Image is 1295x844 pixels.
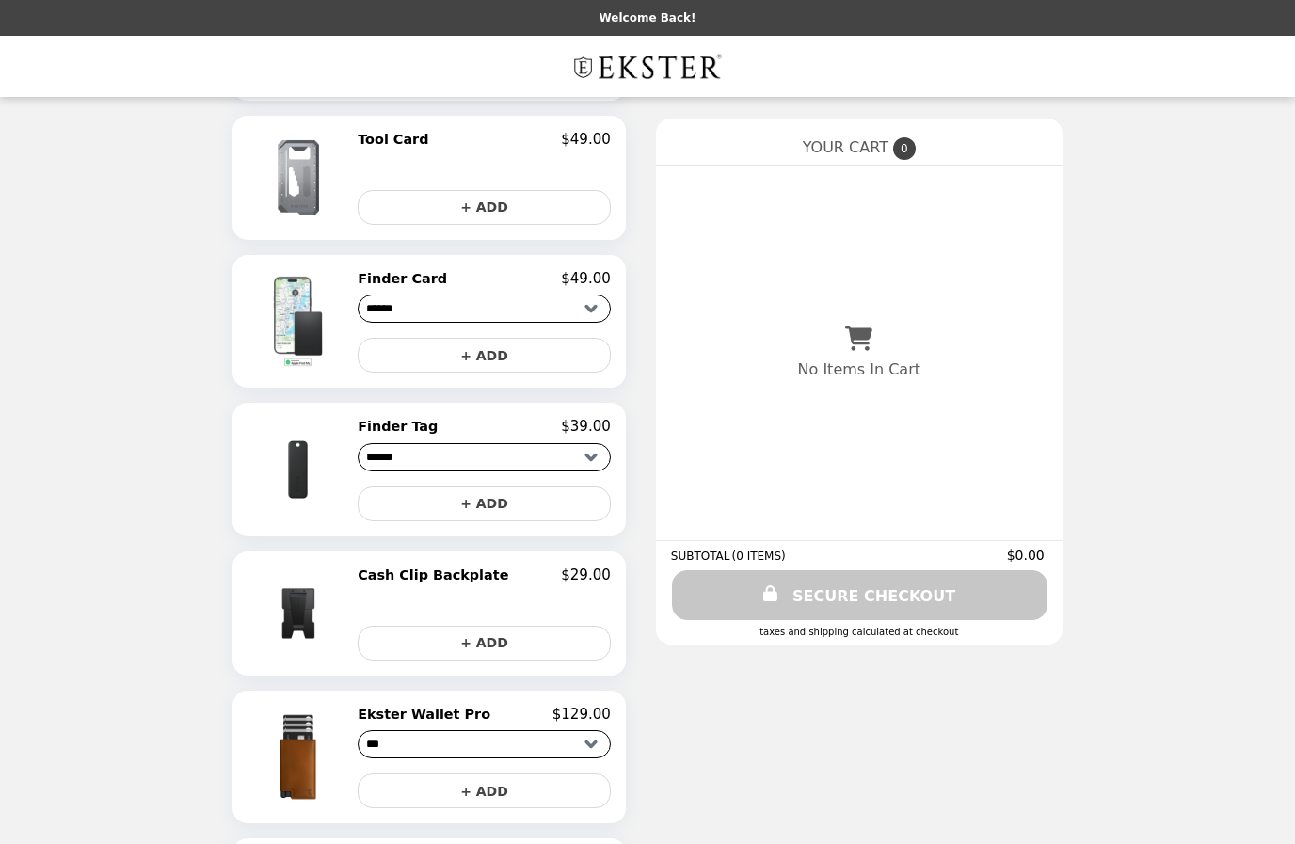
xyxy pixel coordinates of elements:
select: Select a product variant [358,295,611,323]
h2: Cash Clip Backplate [358,566,516,583]
p: $129.00 [552,706,611,723]
h2: Finder Tag [358,418,445,435]
h2: Finder Card [358,270,455,287]
select: Select a product variant [358,443,611,471]
h2: Tool Card [358,131,436,148]
img: Cash Clip Backplate [251,566,350,661]
span: 0 [893,137,916,160]
select: Select a product variant [358,730,611,758]
p: $49.00 [561,270,611,287]
div: Taxes and Shipping calculated at checkout [671,627,1047,637]
p: $39.00 [561,418,611,435]
img: Tool Card [251,131,350,225]
button: + ADD [358,486,611,521]
span: YOUR CART [803,138,888,156]
span: SUBTOTAL [671,549,732,563]
img: Finder Card [247,270,354,373]
img: Finder Tag [247,418,354,520]
span: ( 0 ITEMS ) [731,549,785,563]
p: No Items In Cart [798,360,920,378]
img: Brand Logo [568,47,727,86]
button: + ADD [358,773,611,808]
button: + ADD [358,190,611,225]
p: Welcome Back! [599,11,695,24]
h2: Ekster Wallet Pro [358,706,498,723]
button: + ADD [358,626,611,661]
img: Ekster Wallet Pro [247,706,354,808]
p: $29.00 [561,566,611,583]
p: $49.00 [561,131,611,148]
span: $0.00 [1007,548,1047,563]
button: + ADD [358,338,611,373]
